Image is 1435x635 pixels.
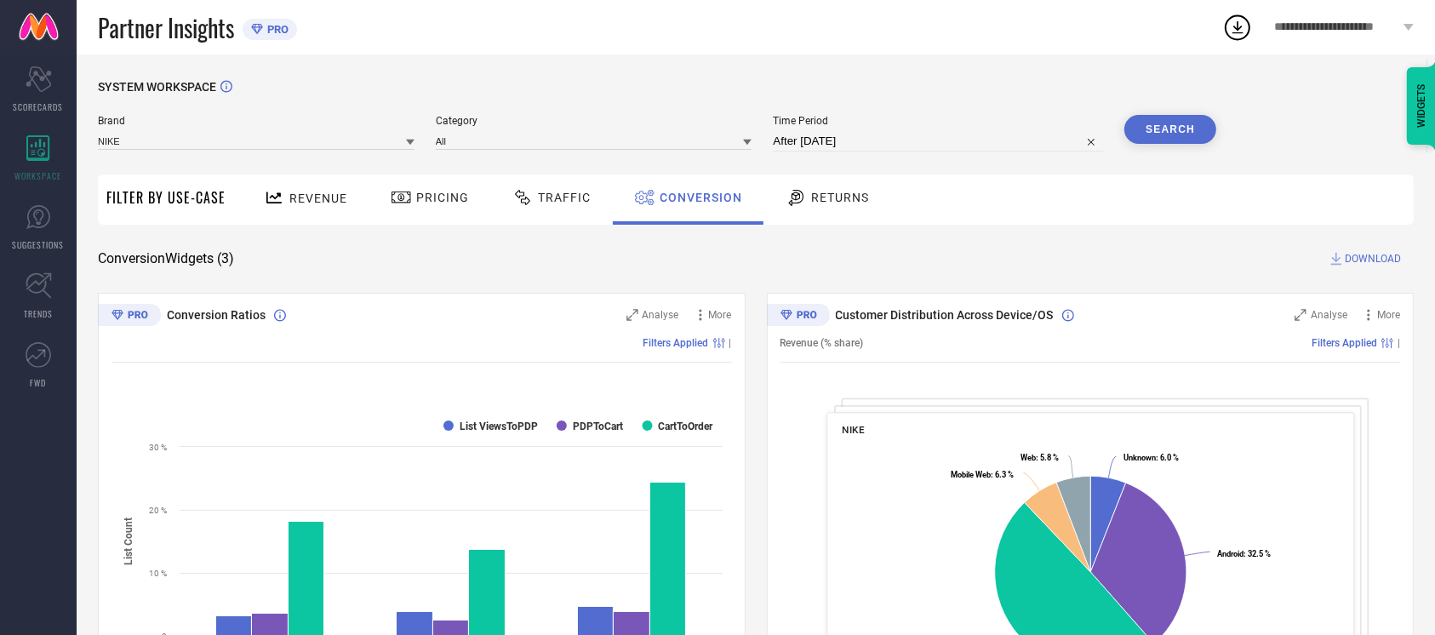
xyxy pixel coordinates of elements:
[123,518,134,565] tspan: List Count
[1123,454,1179,463] text: : 6.0 %
[149,443,167,452] text: 30 %
[773,131,1103,152] input: Select time period
[149,569,167,578] text: 10 %
[15,169,62,182] span: WORKSPACE
[98,304,161,329] div: Premium
[1021,453,1059,462] text: : 5.8 %
[263,23,289,36] span: PRO
[811,191,869,204] span: Returns
[773,115,1103,127] span: Time Period
[660,191,742,204] span: Conversion
[709,309,732,321] span: More
[1377,309,1400,321] span: More
[950,470,1013,479] text: : 6.3 %
[98,80,216,94] span: SYSTEM WORKSPACE
[842,424,864,436] span: NIKE
[1312,337,1377,349] span: Filters Applied
[1311,309,1347,321] span: Analyse
[106,187,226,208] span: Filter By Use-Case
[767,304,830,329] div: Premium
[729,337,732,349] span: |
[1345,250,1401,267] span: DOWNLOAD
[1123,454,1156,463] tspan: Unknown
[98,115,414,127] span: Brand
[149,506,167,515] text: 20 %
[436,115,752,127] span: Category
[626,309,638,321] svg: Zoom
[573,420,623,432] text: PDPToCart
[1217,549,1271,558] text: : 32.5 %
[98,10,234,45] span: Partner Insights
[416,191,469,204] span: Pricing
[643,309,679,321] span: Analyse
[289,192,347,205] span: Revenue
[1222,12,1253,43] div: Open download list
[31,376,47,389] span: FWD
[1217,549,1243,558] tspan: Android
[836,308,1054,322] span: Customer Distribution Across Device/OS
[780,337,864,349] span: Revenue (% share)
[643,337,709,349] span: Filters Applied
[1021,453,1036,462] tspan: Web
[98,250,234,267] span: Conversion Widgets ( 3 )
[167,308,266,322] span: Conversion Ratios
[950,470,990,479] tspan: Mobile Web
[24,307,53,320] span: TRENDS
[659,420,714,432] text: CartToOrder
[538,191,591,204] span: Traffic
[1398,337,1400,349] span: |
[1124,115,1216,144] button: Search
[13,238,65,251] span: SUGGESTIONS
[14,100,64,113] span: SCORECARDS
[1295,309,1306,321] svg: Zoom
[460,420,538,432] text: List ViewsToPDP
